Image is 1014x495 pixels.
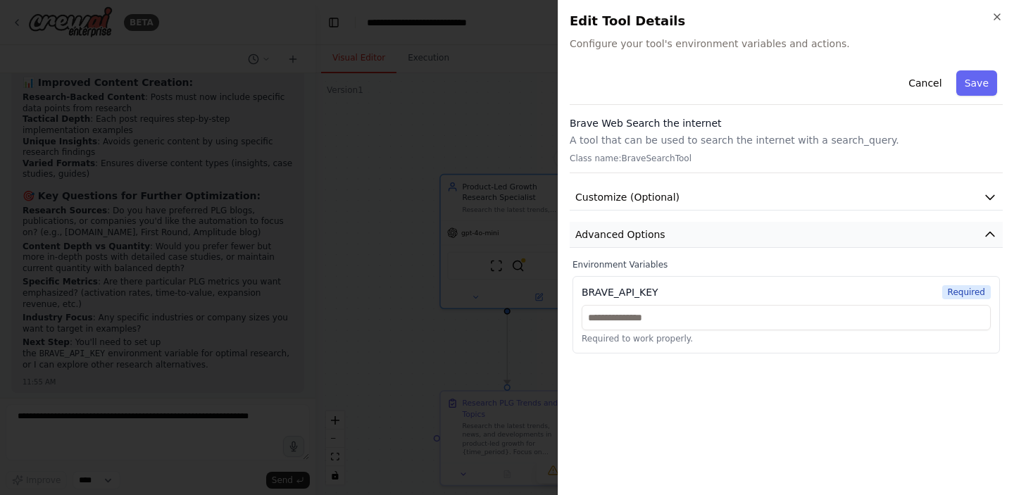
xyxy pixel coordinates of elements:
[572,259,1000,270] label: Environment Variables
[570,153,1003,164] p: Class name: BraveSearchTool
[582,333,991,344] p: Required to work properly.
[570,222,1003,248] button: Advanced Options
[570,133,1003,147] p: A tool that can be used to search the internet with a search_query.
[570,37,1003,51] span: Configure your tool's environment variables and actions.
[942,285,991,299] span: Required
[570,11,1003,31] h2: Edit Tool Details
[570,184,1003,211] button: Customize (Optional)
[582,285,658,299] div: BRAVE_API_KEY
[956,70,997,96] button: Save
[900,70,950,96] button: Cancel
[575,227,665,242] span: Advanced Options
[575,190,680,204] span: Customize (Optional)
[570,116,1003,130] h3: Brave Web Search the internet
